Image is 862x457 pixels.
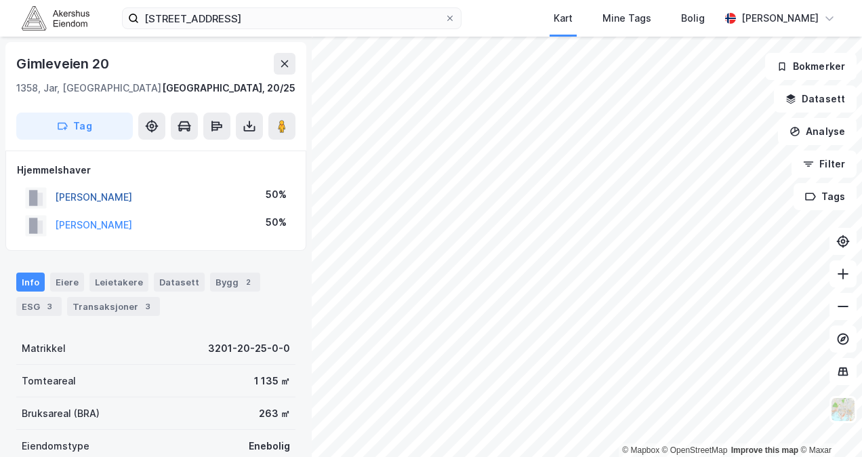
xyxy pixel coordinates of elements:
div: Eiere [50,273,84,292]
button: Analyse [778,118,857,145]
div: 263 ㎡ [259,405,290,422]
div: 3201-20-25-0-0 [208,340,290,357]
div: 50% [266,214,287,231]
div: Info [16,273,45,292]
div: Mine Tags [602,10,651,26]
div: 3 [43,300,56,313]
div: [GEOGRAPHIC_DATA], 20/25 [162,80,295,96]
a: Improve this map [731,445,798,455]
div: Matrikkel [22,340,66,357]
a: OpenStreetMap [662,445,728,455]
div: Bygg [210,273,260,292]
button: Datasett [774,85,857,113]
div: 3 [141,300,155,313]
div: Datasett [154,273,205,292]
div: Eiendomstype [22,438,89,454]
button: Tags [794,183,857,210]
div: Kontrollprogram for chat [794,392,862,457]
div: ESG [16,297,62,316]
div: Bolig [681,10,705,26]
div: 1 135 ㎡ [254,373,290,389]
div: 2 [241,275,255,289]
div: Bruksareal (BRA) [22,405,100,422]
div: 1358, Jar, [GEOGRAPHIC_DATA] [16,80,161,96]
div: Gimleveien 20 [16,53,111,75]
div: [PERSON_NAME] [741,10,819,26]
button: Bokmerker [765,53,857,80]
button: Tag [16,113,133,140]
button: Filter [792,151,857,178]
div: Transaksjoner [67,297,160,316]
input: Søk på adresse, matrikkel, gårdeiere, leietakere eller personer [139,8,445,28]
iframe: Chat Widget [794,392,862,457]
div: Enebolig [249,438,290,454]
div: Kart [554,10,573,26]
div: Tomteareal [22,373,76,389]
div: Leietakere [89,273,148,292]
div: 50% [266,186,287,203]
a: Mapbox [622,445,659,455]
div: Hjemmelshaver [17,162,295,178]
img: akershus-eiendom-logo.9091f326c980b4bce74ccdd9f866810c.svg [22,6,89,30]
